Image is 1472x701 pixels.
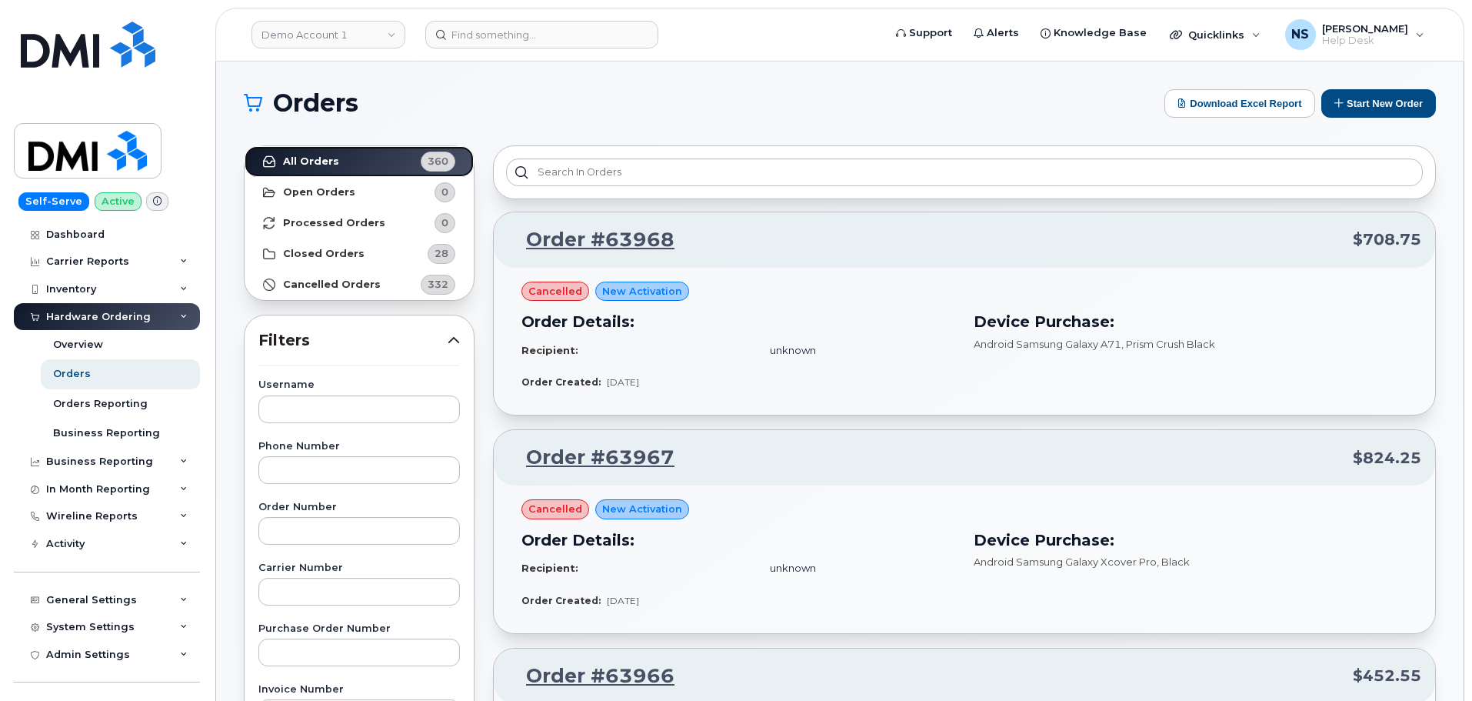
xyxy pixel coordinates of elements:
h3: Order Details: [521,310,955,333]
td: unknown [756,555,955,582]
span: Orders [273,92,358,115]
strong: Closed Orders [283,248,365,260]
button: Download Excel Report [1164,89,1315,118]
span: $824.25 [1353,447,1421,469]
span: Filters [258,329,448,352]
span: , Black [1157,556,1190,568]
label: Invoice Number [258,685,460,695]
span: cancelled [528,284,582,299]
span: [DATE] [607,595,639,606]
span: 28 [435,246,448,261]
strong: Cancelled Orders [283,279,381,291]
span: , Prism Crush Black [1121,338,1215,350]
h3: Order Details: [521,529,955,552]
span: 360 [428,154,448,169]
a: Order #63966 [508,663,674,690]
span: Android Samsung Galaxy Xcover Pro [974,556,1157,568]
span: 0 [441,185,448,199]
strong: Recipient: [521,562,578,574]
span: Android Samsung Galaxy A71 [974,338,1121,350]
span: cancelled [528,502,582,516]
strong: Order Created: [521,595,601,606]
td: unknown [756,337,955,364]
a: All Orders360 [245,146,474,177]
a: Processed Orders0 [245,208,474,239]
a: Cancelled Orders332 [245,269,474,300]
span: $452.55 [1353,665,1421,687]
label: Order Number [258,502,460,512]
button: Start New Order [1321,89,1436,118]
label: Phone Number [258,442,460,452]
span: 332 [428,277,448,292]
a: Order #63967 [508,444,674,472]
a: Order #63968 [508,226,674,254]
h3: Device Purchase: [974,529,1407,552]
label: Purchase Order Number [258,624,460,634]
h3: Device Purchase: [974,310,1407,333]
span: New Activation [602,284,682,299]
label: Carrier Number [258,563,460,573]
span: New Activation [602,502,682,516]
strong: Open Orders [283,186,355,199]
strong: Recipient: [521,344,578,356]
a: Closed Orders28 [245,239,474,269]
input: Search in orders [506,159,1423,186]
span: 0 [441,215,448,230]
a: Open Orders0 [245,177,474,208]
span: [DATE] [607,376,639,388]
label: Username [258,380,460,390]
strong: All Orders [283,155,339,168]
span: $708.75 [1353,229,1421,251]
strong: Order Created: [521,376,601,388]
strong: Processed Orders [283,217,385,229]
